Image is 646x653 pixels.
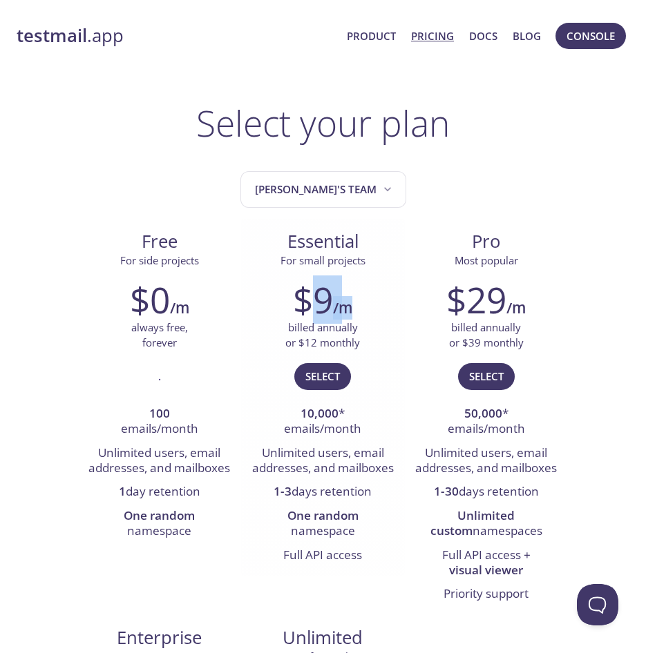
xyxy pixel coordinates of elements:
p: billed annually or $39 monthly [449,320,524,350]
button: Console [555,23,626,49]
strong: testmail [17,23,87,48]
span: Select [305,367,340,385]
li: day retention [88,480,231,504]
strong: 100 [149,405,170,421]
iframe: Help Scout Beacon - Open [577,584,618,625]
li: Full API access + [415,544,558,583]
p: always free, forever [131,320,188,350]
span: Unlimited [283,625,363,650]
li: namespace [251,505,395,544]
a: Product [347,27,396,45]
span: Enterprise [89,626,231,650]
span: Free [89,230,231,253]
li: Unlimited users, email addresses, and mailboxes [88,442,231,481]
button: Select [294,363,351,389]
span: For small projects [281,253,365,267]
li: Priority support [415,583,558,606]
h6: /m [170,296,189,320]
h1: Select your plan [196,102,450,144]
button: ASHRAF's team [240,171,406,208]
span: [PERSON_NAME]'s team [255,180,395,199]
h2: $29 [446,279,506,320]
li: days retention [251,480,395,504]
strong: visual viewer [449,562,523,578]
strong: 1 [119,483,126,499]
h2: $0 [130,279,170,320]
h6: /m [333,296,352,320]
li: namespace [88,505,231,544]
button: Select [458,363,515,389]
span: Select [469,367,504,385]
strong: One random [287,507,359,523]
a: Pricing [411,27,454,45]
a: testmail.app [17,24,336,48]
li: emails/month [88,402,231,442]
h6: /m [506,296,526,320]
li: Unlimited users, email addresses, and mailboxes [251,442,395,481]
li: namespaces [415,505,558,544]
li: Unlimited users, email addresses, and mailboxes [415,442,558,481]
a: Blog [513,27,541,45]
strong: One random [124,507,195,523]
p: billed annually or $12 monthly [285,320,360,350]
li: Full API access [251,544,395,567]
strong: 1-3 [274,483,292,499]
h2: $9 [293,279,333,320]
li: * emails/month [415,402,558,442]
span: For side projects [120,253,199,267]
strong: 10,000 [301,405,339,421]
strong: Unlimited custom [430,507,515,538]
li: * emails/month [251,402,395,442]
strong: 1-30 [434,483,459,499]
span: Most popular [455,253,518,267]
li: days retention [415,480,558,504]
span: Essential [252,230,394,253]
strong: 50,000 [464,405,502,421]
span: Pro [416,230,558,253]
a: Docs [469,27,497,45]
span: Console [567,27,615,45]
